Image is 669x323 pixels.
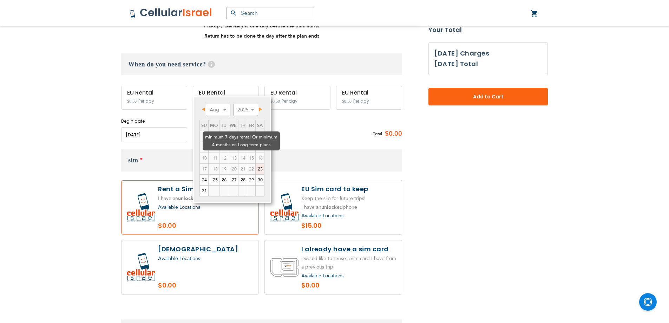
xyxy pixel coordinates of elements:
[128,157,138,164] span: sim
[428,88,548,105] button: Add to Cart
[209,164,219,175] td: minimum 7 days rental Or minimum 4 months on Long term plans
[200,186,208,196] a: 31
[452,93,525,101] span: Add to Cart
[256,175,264,185] a: 30
[200,105,209,114] a: Prev
[200,164,209,175] td: minimum 7 days rental Or minimum 4 months on Long term plans
[200,164,208,174] span: 17
[238,175,247,185] a: 28
[342,90,396,96] div: EU Rental
[247,164,255,174] span: 22
[228,164,238,175] td: minimum 7 days rental Or minimum 4 months on Long term plans
[127,99,137,104] span: $8.50
[256,164,264,174] a: 23
[255,105,264,114] a: Next
[219,164,228,174] span: 19
[121,127,187,142] input: MM/DD/YYYY
[200,175,208,185] a: 24
[209,175,219,185] a: 25
[228,175,238,185] a: 27
[353,98,369,104] span: Per day
[434,48,542,59] h3: [DATE] Charges
[234,104,258,116] select: Select year
[202,108,205,111] span: Prev
[228,164,238,174] span: 20
[204,33,319,39] strong: Return has to be done the day after the plan ends
[219,164,228,175] td: minimum 7 days rental Or minimum 4 months on Long term plans
[342,99,352,104] span: $8.50
[158,255,200,262] a: Available Locations
[373,131,382,137] span: Total
[219,175,228,185] a: 26
[259,108,262,111] span: Next
[199,90,253,96] div: EU Rental
[206,104,230,116] select: Select month
[158,204,200,211] a: Available Locations
[434,59,478,69] h3: [DATE] Total
[121,53,402,75] h3: When do you need service?
[208,61,215,68] span: Help
[382,129,402,139] span: $0.00
[247,175,255,185] a: 29
[247,164,256,175] td: minimum 7 days rental Or minimum 4 months on Long term plans
[138,98,154,104] span: Per day
[127,90,181,96] div: EU Rental
[270,99,280,104] span: $8.50
[121,118,187,124] label: Begin date
[270,90,324,96] div: EU Rental
[428,25,548,35] strong: Your Total
[227,7,314,19] input: Search
[209,164,219,174] span: 18
[238,164,247,174] span: 21
[301,212,343,219] a: Available Locations
[129,8,212,18] img: Cellular Israel Logo
[301,272,343,279] a: Available Locations
[282,98,297,104] span: Per day
[238,164,247,175] td: minimum 7 days rental Or minimum 4 months on Long term plans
